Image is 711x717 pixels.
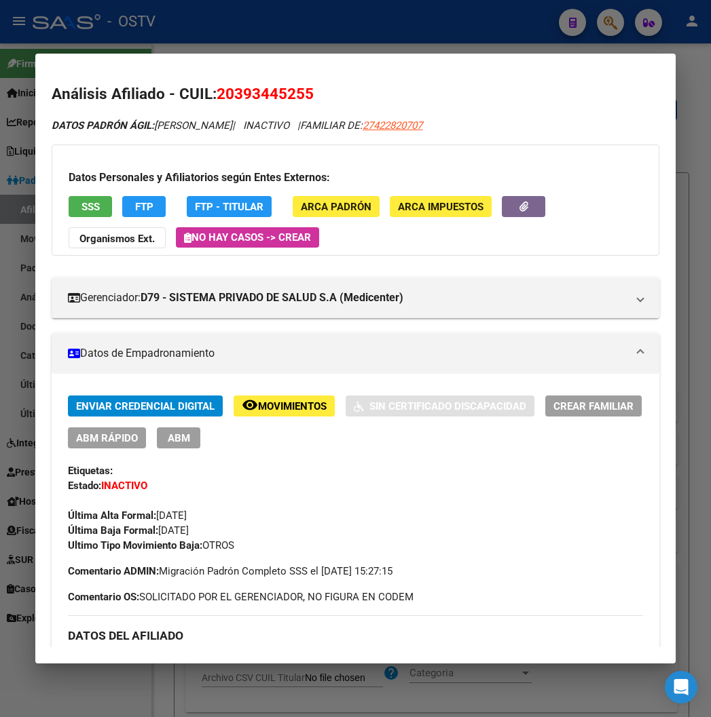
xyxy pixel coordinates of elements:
[101,480,147,492] strong: INACTIVO
[665,671,697,703] div: Open Intercom Messenger
[68,290,626,306] mat-panel-title: Gerenciador:
[68,524,158,537] strong: Última Baja Formal:
[68,539,202,551] strong: Ultimo Tipo Movimiento Baja:
[187,196,272,217] button: FTP - Titular
[68,628,642,643] h3: DATOS DEL AFILIADO
[217,85,314,102] span: 20393445255
[242,397,258,413] mat-icon: remove_red_eye
[122,196,166,217] button: FTP
[52,277,659,318] mat-expansion-panel-header: Gerenciador:D79 - SISTEMA PRIVADO DE SALUD S.A (Medicenter)
[68,589,414,604] span: SOLICITADO POR EL GERENCIADOR, NO FIGURA EN CODEM
[52,119,154,132] strong: DATOS PADRÓN ÁGIL:
[346,395,534,416] button: Sin Certificado Discapacidad
[68,509,156,522] strong: Última Alta Formal:
[68,395,223,416] button: Enviar Credencial Digital
[68,564,393,579] span: Migración Padrón Completo SSS el [DATE] 15:27:15
[390,196,492,217] button: ARCA Impuestos
[52,119,232,132] span: [PERSON_NAME]
[398,201,484,213] span: ARCA Impuestos
[76,432,138,444] span: ABM Rápido
[52,119,422,132] i: | INACTIVO |
[300,119,422,132] span: FAMILIAR DE:
[68,465,113,477] strong: Etiquetas:
[52,83,659,106] h2: Análisis Afiliado - CUIL:
[258,400,327,412] span: Movimientos
[176,227,319,248] button: No hay casos -> Crear
[68,591,139,603] strong: Comentario OS:
[76,400,215,412] span: Enviar Credencial Digital
[553,400,634,412] span: Crear Familiar
[68,539,234,551] span: OTROS
[301,201,371,213] span: ARCA Padrón
[52,333,659,374] mat-expansion-panel-header: Datos de Empadronamiento
[234,395,335,416] button: Movimientos
[369,400,526,412] span: Sin Certificado Discapacidad
[141,290,403,306] strong: D79 - SISTEMA PRIVADO DE SALUD S.A (Medicenter)
[545,395,642,416] button: Crear Familiar
[363,119,422,132] span: 27422820707
[293,196,380,217] button: ARCA Padrón
[135,201,153,213] span: FTP
[68,345,626,362] mat-panel-title: Datos de Empadronamiento
[81,201,100,213] span: SSS
[69,227,166,248] button: Organismos Ext.
[195,201,263,213] span: FTP - Titular
[68,524,189,537] span: [DATE]
[184,231,311,244] span: No hay casos -> Crear
[69,170,642,186] h3: Datos Personales y Afiliatorios según Entes Externos:
[69,196,112,217] button: SSS
[157,427,200,448] button: ABM
[68,509,187,522] span: [DATE]
[68,427,146,448] button: ABM Rápido
[68,565,159,577] strong: Comentario ADMIN:
[168,432,190,444] span: ABM
[68,480,101,492] strong: Estado:
[79,233,155,245] strong: Organismos Ext.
